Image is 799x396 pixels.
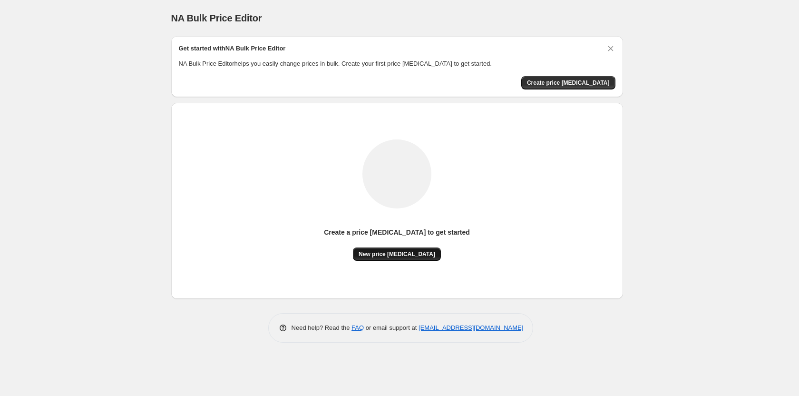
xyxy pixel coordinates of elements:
span: NA Bulk Price Editor [171,13,262,23]
a: FAQ [351,324,364,331]
button: Dismiss card [606,44,615,53]
p: NA Bulk Price Editor helps you easily change prices in bulk. Create your first price [MEDICAL_DAT... [179,59,615,69]
h2: Get started with NA Bulk Price Editor [179,44,286,53]
button: Create price change job [521,76,615,89]
span: New price [MEDICAL_DATA] [359,250,435,258]
span: Create price [MEDICAL_DATA] [527,79,610,87]
span: Need help? Read the [292,324,352,331]
span: or email support at [364,324,419,331]
button: New price [MEDICAL_DATA] [353,247,441,261]
p: Create a price [MEDICAL_DATA] to get started [324,228,470,237]
a: [EMAIL_ADDRESS][DOMAIN_NAME] [419,324,523,331]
